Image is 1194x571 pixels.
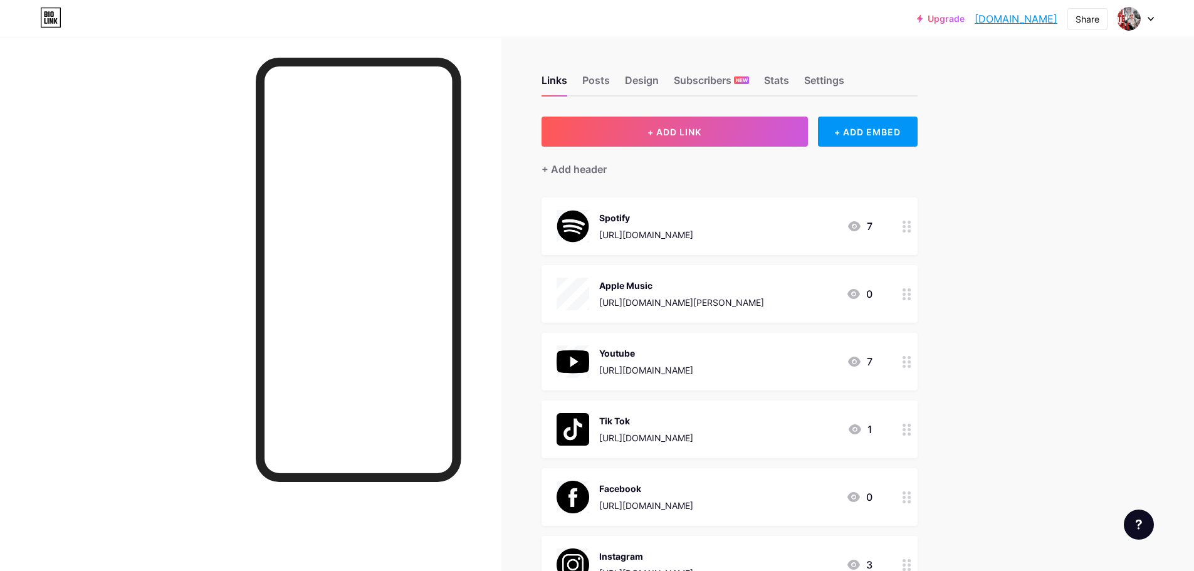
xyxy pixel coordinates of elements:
div: + Add header [542,162,607,177]
button: + ADD LINK [542,117,808,147]
div: [URL][DOMAIN_NAME] [599,228,693,241]
div: [URL][DOMAIN_NAME][PERSON_NAME] [599,296,764,309]
a: [DOMAIN_NAME] [975,11,1057,26]
div: 1 [847,422,872,437]
img: Facebook [557,481,589,513]
div: 7 [847,219,872,234]
div: Share [1076,13,1099,26]
div: Youtube [599,347,693,360]
div: Subscribers [674,73,749,95]
div: Apple Music [599,279,764,292]
img: Spotify [557,210,589,243]
a: Upgrade [917,14,965,24]
div: + ADD EMBED [818,117,918,147]
img: soyrau [1117,7,1141,31]
div: Facebook [599,482,693,495]
span: + ADD LINK [647,127,701,137]
div: Spotify [599,211,693,224]
div: Links [542,73,567,95]
span: NEW [736,76,748,84]
div: [URL][DOMAIN_NAME] [599,364,693,377]
div: Design [625,73,659,95]
div: 0 [846,286,872,301]
div: [URL][DOMAIN_NAME] [599,431,693,444]
div: [URL][DOMAIN_NAME] [599,499,693,512]
div: 7 [847,354,872,369]
div: Instagram [599,550,693,563]
div: Stats [764,73,789,95]
img: Youtube [557,345,589,378]
div: Settings [804,73,844,95]
div: Tik Tok [599,414,693,427]
img: Tik Tok [557,413,589,446]
div: Posts [582,73,610,95]
div: 0 [846,490,872,505]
